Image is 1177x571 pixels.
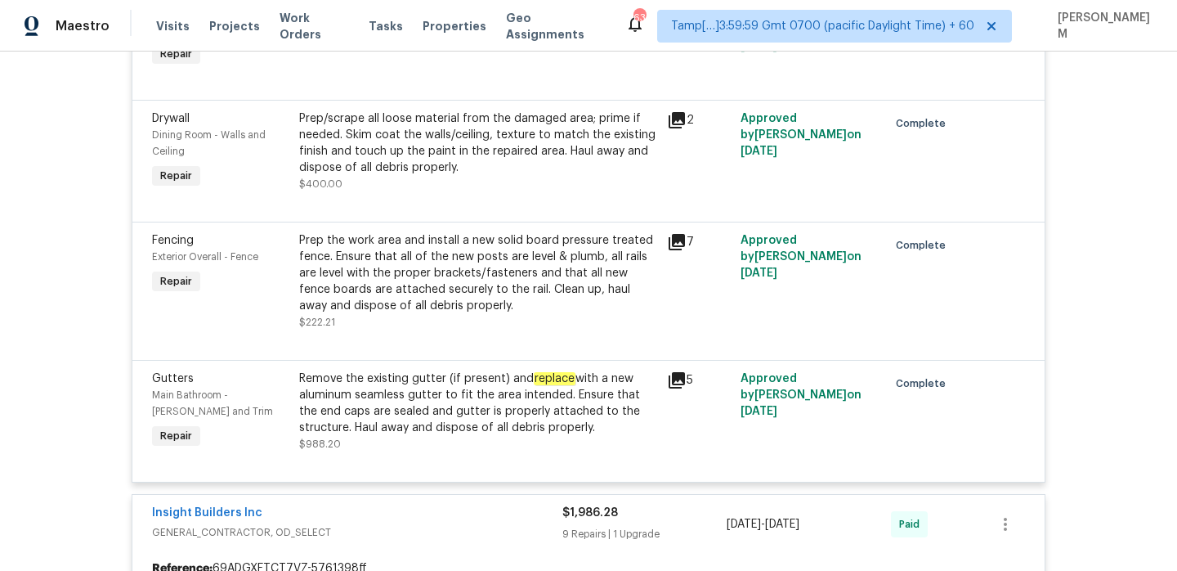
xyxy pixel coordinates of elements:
span: Tasks [369,20,403,32]
span: [DATE] [727,519,761,530]
div: Prep/scrape all loose material from the damaged area; prime if needed. Skim coat the walls/ceilin... [299,110,657,176]
span: Approved by [PERSON_NAME] on [741,373,861,417]
span: Visits [156,18,190,34]
span: Exterior Overall - Fence [152,252,258,262]
div: Prep the work area and install a new solid board pressure treated fence. Ensure that all of the n... [299,232,657,314]
a: Insight Builders Inc [152,507,262,519]
span: Dining Room - Walls and Ceiling [152,130,266,156]
div: 9 Repairs | 1 Upgrade [562,526,727,542]
span: [DATE] [741,146,777,157]
span: Approved by [PERSON_NAME] on [741,235,861,279]
span: Tamp[…]3:59:59 Gmt 0700 (pacific Daylight Time) + 60 [671,18,974,34]
span: $1,986.28 [562,507,618,519]
span: Maestro [56,18,110,34]
span: [DATE] [741,268,777,279]
em: replace [534,372,575,385]
span: [DATE] [741,406,777,417]
span: GENERAL_CONTRACTOR, OD_SELECT [152,524,562,541]
span: Gutters [152,373,194,384]
span: Complete [896,375,952,392]
span: Drywall [152,113,190,124]
div: 7 [667,232,731,252]
span: - [727,516,799,533]
span: $988.20 [299,439,341,449]
div: 2 [667,110,731,130]
div: 630 [633,10,645,26]
span: [DATE] [765,519,799,530]
span: Projects [209,18,260,34]
div: 5 [667,371,731,390]
span: Main Bathroom - [PERSON_NAME] and Trim [152,390,273,416]
span: Properties [423,18,486,34]
span: Repair [154,46,199,62]
span: Repair [154,428,199,444]
span: Complete [896,237,952,254]
span: Repair [154,273,199,290]
span: Paid [899,516,926,533]
div: Remove the existing gutter (if present) and with a new aluminum seamless gutter to fit the area i... [299,371,657,436]
span: Approved by [PERSON_NAME] on [741,113,861,157]
span: Work Orders [280,10,349,43]
span: $400.00 [299,179,342,189]
span: [PERSON_NAME] M [1051,10,1152,43]
span: Geo Assignments [506,10,606,43]
span: Repair [154,168,199,184]
span: Fencing [152,235,194,246]
span: Complete [896,115,952,132]
span: $222.21 [299,317,335,327]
